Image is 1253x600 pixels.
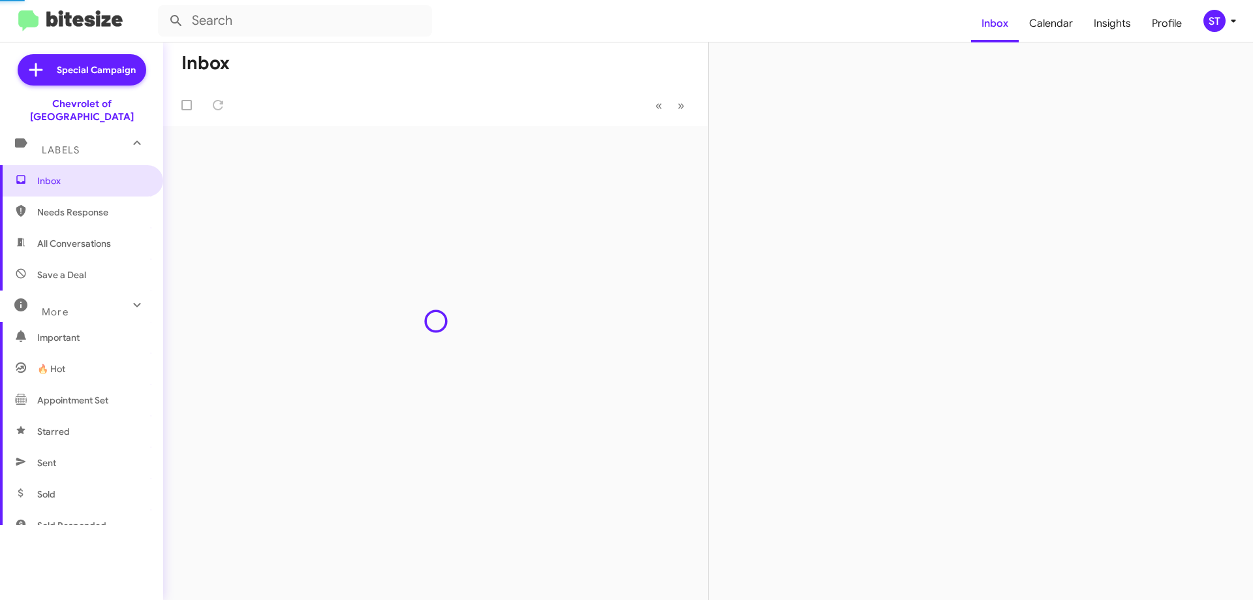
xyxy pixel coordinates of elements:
span: Sent [37,456,56,469]
span: Starred [37,425,70,438]
span: » [677,97,685,114]
div: ST [1203,10,1226,32]
span: Save a Deal [37,268,86,281]
button: ST [1192,10,1239,32]
a: Special Campaign [18,54,146,86]
span: Labels [42,144,80,156]
span: More [42,306,69,318]
a: Insights [1083,5,1141,42]
span: Needs Response [37,206,148,219]
a: Inbox [971,5,1019,42]
button: Next [670,92,692,119]
h1: Inbox [181,53,230,74]
button: Previous [647,92,670,119]
span: Inbox [37,174,148,187]
span: 🔥 Hot [37,362,65,375]
input: Search [158,5,432,37]
a: Profile [1141,5,1192,42]
span: « [655,97,662,114]
span: Important [37,331,148,344]
nav: Page navigation example [648,92,692,119]
a: Calendar [1019,5,1083,42]
span: Special Campaign [57,63,136,76]
span: Appointment Set [37,394,108,407]
span: All Conversations [37,237,111,250]
span: Sold Responded [37,519,106,532]
span: Sold [37,488,55,501]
